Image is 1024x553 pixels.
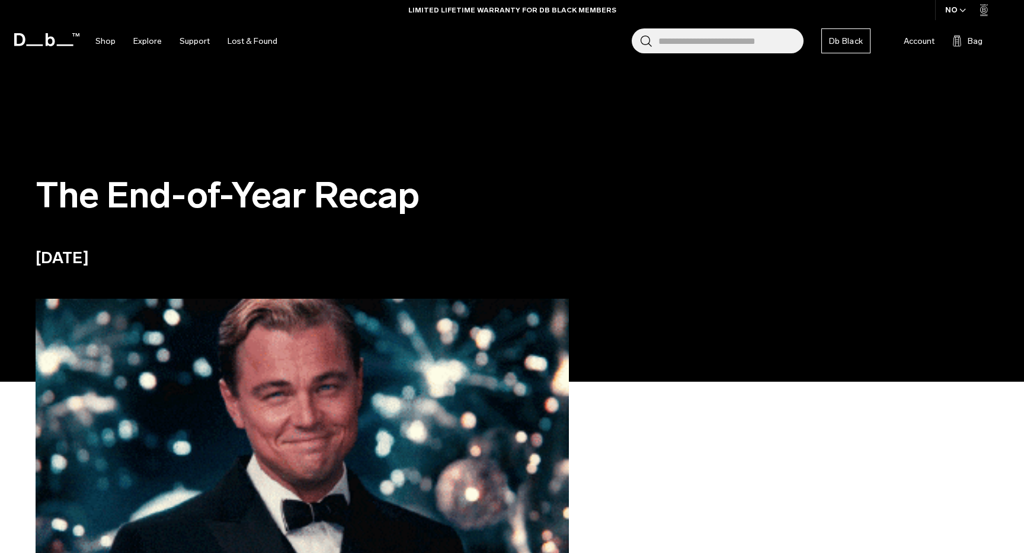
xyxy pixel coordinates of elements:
[95,20,116,62] a: Shop
[87,20,286,62] nav: Main Navigation
[968,35,983,47] span: Bag
[821,28,871,53] a: Db Black
[888,34,935,48] a: Account
[36,168,569,222] h1: The End-of-Year Recap
[180,20,210,62] a: Support
[228,20,277,62] a: Lost & Found
[408,5,616,15] a: LIMITED LIFETIME WARRANTY FOR DB BLACK MEMBERS
[952,34,983,48] button: Bag
[36,246,89,270] h3: [DATE]
[904,35,935,47] span: Account
[133,20,162,62] a: Explore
